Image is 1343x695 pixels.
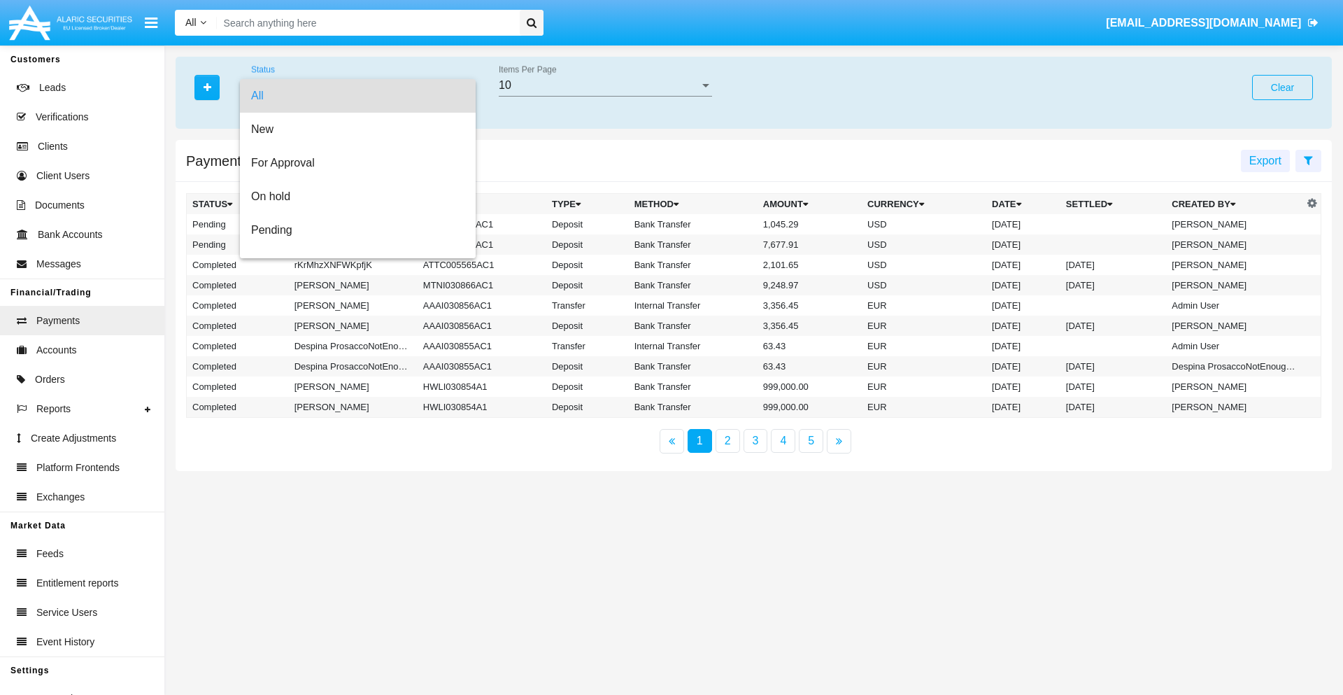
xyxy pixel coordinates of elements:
span: Pending [251,213,464,247]
span: On hold [251,180,464,213]
span: All [251,79,464,113]
span: New [251,113,464,146]
span: For Approval [251,146,464,180]
span: Rejected [251,247,464,281]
